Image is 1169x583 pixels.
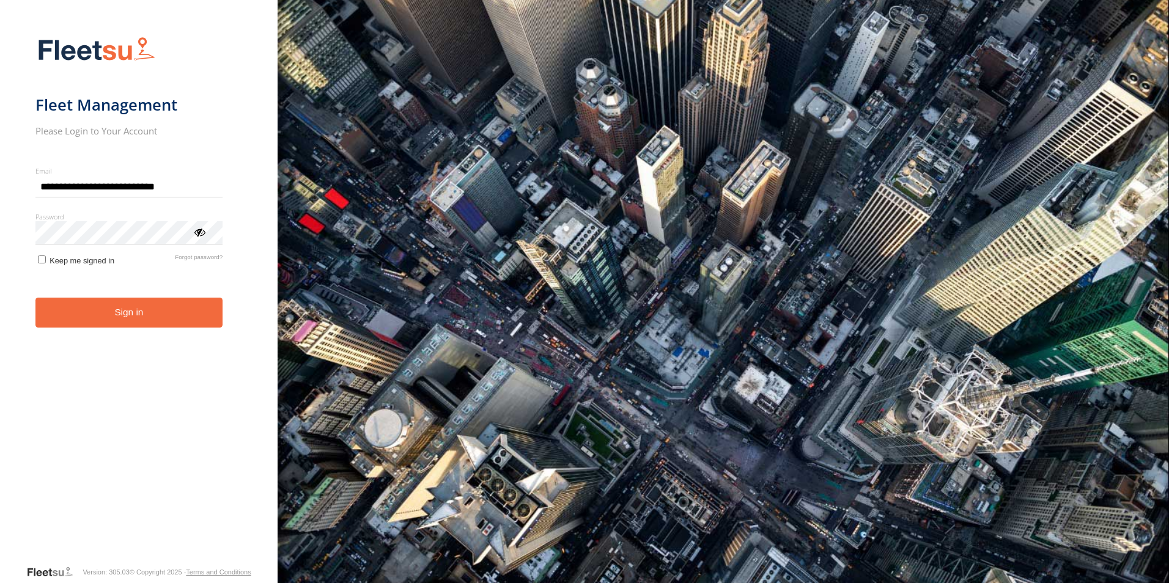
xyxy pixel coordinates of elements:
[175,254,223,265] a: Forgot password?
[35,34,158,65] img: Fleetsu
[35,29,243,565] form: main
[186,568,251,576] a: Terms and Conditions
[38,255,46,263] input: Keep me signed in
[83,568,129,576] div: Version: 305.03
[26,566,83,578] a: Visit our Website
[35,212,223,221] label: Password
[130,568,251,576] div: © Copyright 2025 -
[35,298,223,328] button: Sign in
[193,226,205,238] div: ViewPassword
[50,256,114,265] span: Keep me signed in
[35,166,223,175] label: Email
[35,125,223,137] h2: Please Login to Your Account
[35,95,223,115] h1: Fleet Management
